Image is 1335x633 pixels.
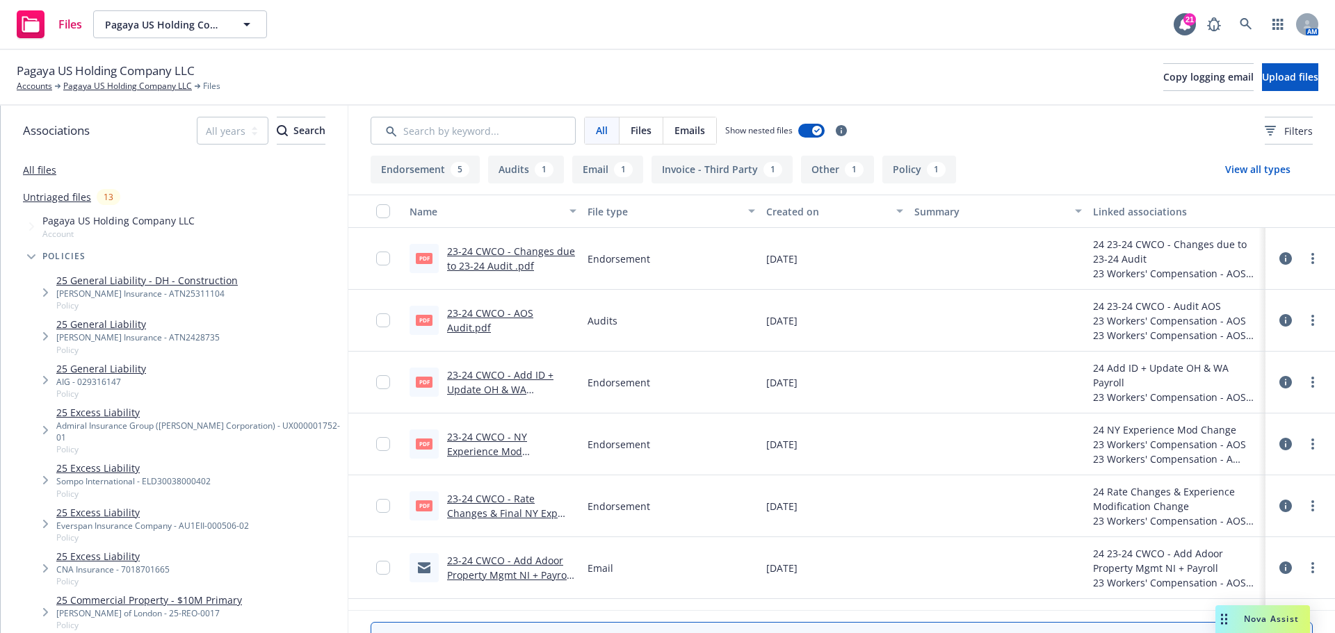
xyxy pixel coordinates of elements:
[1203,156,1313,183] button: View all types
[376,252,390,265] input: Toggle Row Selected
[909,195,1087,228] button: Summary
[1093,452,1246,466] div: 23 Workers' Compensation - AOS
[447,492,558,534] a: 23-24 CWCO - Rate Changes & Final NY Exp Mod Change.pdf
[56,420,342,443] div: Admiral Insurance Group ([PERSON_NAME] Corporation) - UX000001752-01
[56,443,342,455] span: Policy
[56,361,146,376] a: 25 General Liability
[56,575,170,587] span: Policy
[1093,575,1260,590] div: 23 Workers' Compensation - AOS
[277,117,325,145] button: SearchSearch
[1232,10,1260,38] a: Search
[56,288,238,299] div: [PERSON_NAME] Insurance - ATN25311104
[588,252,650,266] span: Endorsement
[277,125,288,136] svg: Search
[23,190,91,204] a: Untriaged files
[766,252,798,266] span: [DATE]
[447,245,575,272] a: 23-24 CWCO - Changes due to 23-24 Audit .pdf
[42,213,195,228] span: Pagaya US Holding Company LLC
[766,375,798,390] span: [DATE]
[1304,250,1321,267] a: more
[277,117,325,144] div: Search
[105,17,225,32] span: Pagaya US Holding Company LLC
[1093,237,1260,266] div: 24 23-24 CWCO - Changes due to 23-24 Audit
[376,437,390,451] input: Toggle Row Selected
[56,344,220,356] span: Policy
[1262,63,1318,91] button: Upload files
[927,162,946,177] div: 1
[23,163,56,176] a: All files
[56,331,220,343] div: [PERSON_NAME] Insurance - ATN2428735
[371,156,480,183] button: Endorsement
[1264,10,1292,38] a: Switch app
[17,62,195,80] span: Pagaya US Holding Company LLC
[63,80,192,92] a: Pagaya US Holding Company LLC
[1304,559,1321,576] a: more
[376,561,390,575] input: Toggle Row Selected
[1183,13,1196,26] div: 21
[488,156,564,183] button: Audits
[376,375,390,389] input: Toggle Row Selected
[652,156,793,183] button: Invoice - Third Party
[56,619,242,631] span: Policy
[416,438,432,449] span: pdf
[1093,422,1246,437] div: 24 NY Experience Mod Change
[56,549,170,564] a: 25 Excess Liability
[404,195,582,228] button: Name
[56,564,170,575] div: CNA Insurance - 7018701665
[631,123,652,138] span: Files
[1304,498,1321,514] a: more
[56,488,211,500] span: Policy
[588,204,739,219] div: File type
[801,156,874,183] button: Other
[1093,204,1260,219] div: Linked associations
[93,10,267,38] button: Pagaya US Holding Company LLC
[1304,374,1321,391] a: more
[766,437,798,452] span: [DATE]
[588,499,650,513] span: Endorsement
[56,532,249,543] span: Policy
[56,461,211,475] a: 25 Excess Liability
[56,405,342,420] a: 25 Excess Liability
[56,520,249,532] div: Everspan Insurance Company - AU1EII-000506-02
[572,156,643,183] button: Email
[914,204,1066,219] div: Summary
[1093,266,1260,281] div: 23 Workers' Compensation - AOS
[1093,513,1260,528] div: 23 Workers' Compensation - AOS
[1304,436,1321,452] a: more
[1215,605,1233,633] div: Drag to move
[766,204,889,219] div: Created on
[596,123,608,138] span: All
[1304,312,1321,329] a: more
[766,313,798,328] span: [DATE]
[1265,124,1313,138] span: Filters
[97,189,120,205] div: 13
[56,475,211,487] div: Sompo International - ELD30038000402
[447,430,527,472] a: 23-24 CWCO - NY Experience Mod Change.pdf
[1163,63,1254,91] button: Copy logging email
[376,499,390,513] input: Toggle Row Selected
[56,388,146,400] span: Policy
[11,5,88,44] a: Files
[451,162,469,177] div: 5
[203,80,220,92] span: Files
[56,376,146,388] div: AIG - 029316147
[1163,70,1254,83] span: Copy logging email
[763,162,782,177] div: 1
[725,124,793,136] span: Show nested files
[376,313,390,327] input: Toggle Row Selected
[410,204,561,219] div: Name
[1200,10,1228,38] a: Report a Bug
[1093,437,1246,452] div: 23 Workers' Compensation - AOS
[1215,605,1310,633] button: Nova Assist
[56,607,242,619] div: [PERSON_NAME] of London - 25-REO-0017
[588,313,617,328] span: Audits
[371,117,576,145] input: Search by keyword...
[1262,70,1318,83] span: Upload files
[766,561,798,575] span: [DATE]
[588,561,613,575] span: Email
[1093,390,1260,404] div: 23 Workers' Compensation - AOS
[882,156,956,183] button: Policy
[42,252,86,261] span: Policies
[376,204,390,218] input: Select all
[1244,613,1299,625] span: Nova Assist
